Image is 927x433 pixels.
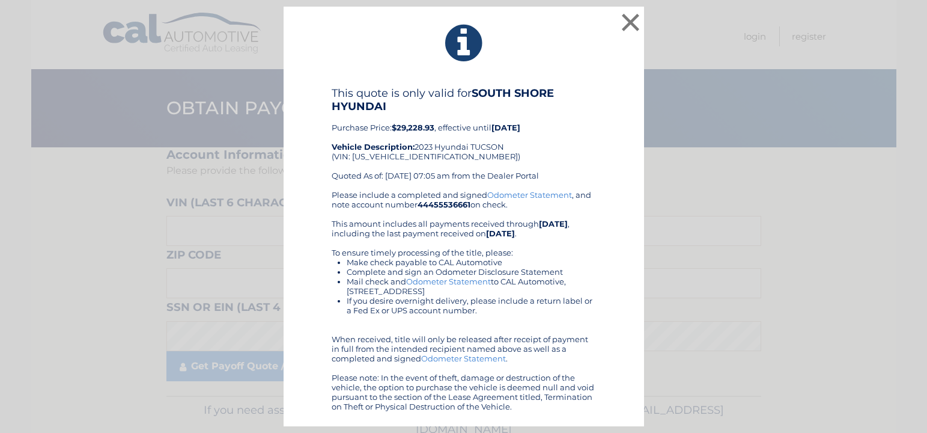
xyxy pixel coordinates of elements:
li: If you desire overnight delivery, please include a return label or a Fed Ex or UPS account number. [347,296,596,315]
a: Odometer Statement [421,354,506,363]
b: SOUTH SHORE HYUNDAI [332,87,554,113]
b: [DATE] [486,229,515,238]
li: Mail check and to CAL Automotive, [STREET_ADDRESS] [347,277,596,296]
button: × [619,10,643,34]
li: Make check payable to CAL Automotive [347,257,596,267]
b: [DATE] [539,219,568,229]
h4: This quote is only valid for [332,87,596,113]
a: Odometer Statement [487,190,572,200]
div: Purchase Price: , effective until 2023 Hyundai TUCSON (VIN: [US_VEHICLE_IDENTIFICATION_NUMBER]) Q... [332,87,596,190]
div: Please include a completed and signed , and note account number on check. This amount includes al... [332,190,596,411]
b: $29,228.93 [392,123,434,132]
li: Complete and sign an Odometer Disclosure Statement [347,267,596,277]
b: [DATE] [491,123,520,132]
b: 44455536661 [418,200,470,209]
a: Odometer Statement [406,277,491,286]
strong: Vehicle Description: [332,142,415,152]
